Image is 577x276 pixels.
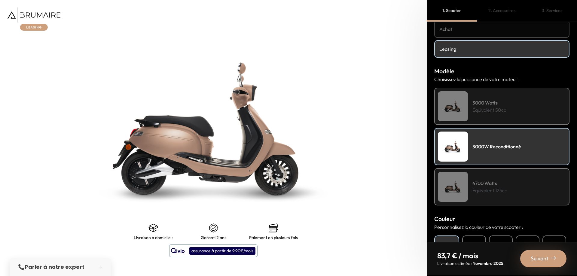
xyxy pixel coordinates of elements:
[169,244,258,257] button: assurance à partir de 9,90€/mois
[438,132,468,162] img: Scooter Leasing
[437,260,503,266] p: Livraison estimée :
[434,76,569,83] p: Choisissez la puissance de votre moteur :
[439,26,564,33] h4: Achat
[472,261,503,266] span: Novembre 2025
[269,223,278,233] img: credit-cards.png
[171,247,185,254] img: logo qivio
[439,45,564,53] h4: Leasing
[472,180,507,187] h4: 4700 Watts
[434,214,569,223] h3: Couleur
[201,235,226,240] p: Garanti 2 ans
[472,187,507,194] p: Équivalent 125cc
[209,223,218,233] img: certificat-de-garantie.png
[438,172,468,202] img: Scooter Leasing
[8,8,60,31] img: Brumaire Leasing
[134,235,173,240] p: Livraison à domicile :
[148,223,158,233] img: shipping.png
[472,99,506,106] h4: 3000 Watts
[472,143,521,150] h4: 3000W Reconditionné
[189,247,255,255] div: assurance à partir de 9,90€/mois
[249,235,298,240] p: Paiement en plusieurs fois
[434,223,569,231] p: Personnalisez la couleur de votre scooter :
[551,256,556,260] img: right-arrow-2.png
[531,254,548,263] span: Suivant
[434,20,569,38] a: Achat
[437,251,503,260] p: 83,7 € / mois
[438,91,468,121] img: Scooter Leasing
[434,67,569,76] h3: Modèle
[472,106,506,114] p: Équivalent 50cc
